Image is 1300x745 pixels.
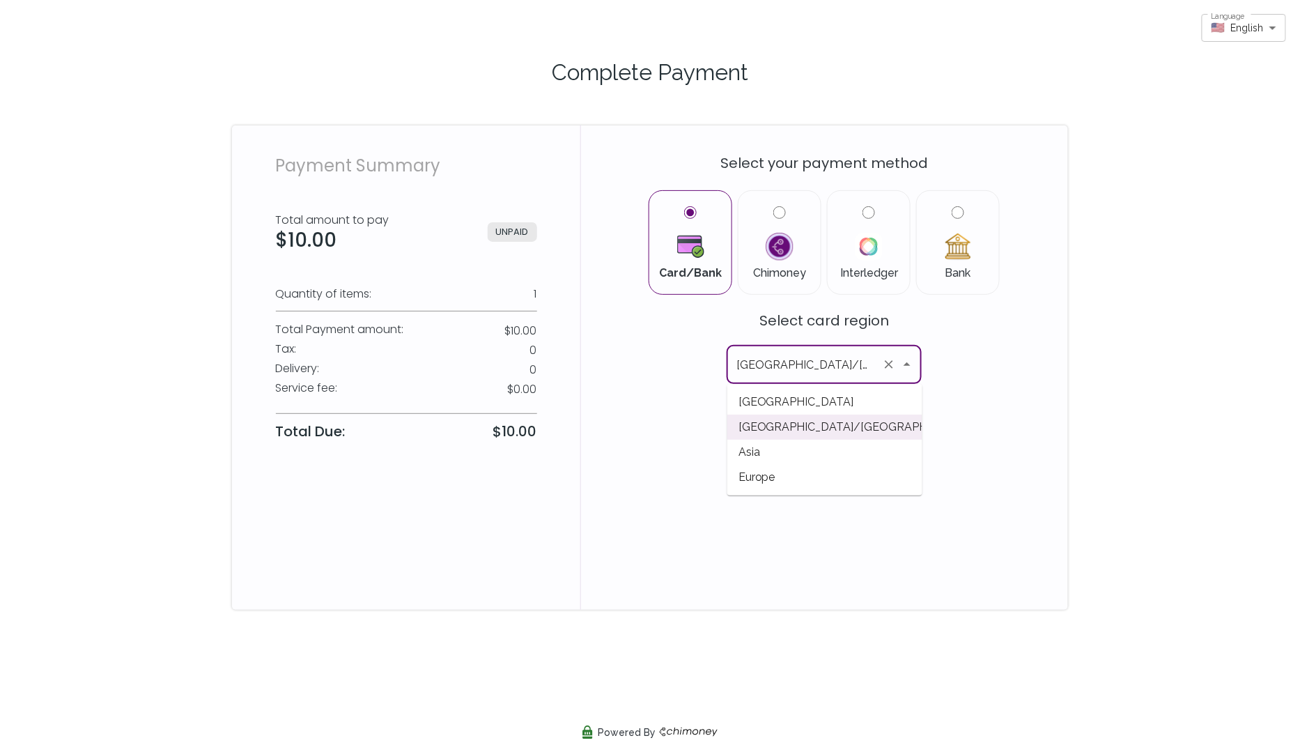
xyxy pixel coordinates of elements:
[276,212,389,229] p: Total amount to pay
[493,422,537,441] p: $10.00
[952,206,964,219] input: BankBank
[249,56,1051,89] p: Complete Payment
[677,233,704,261] img: Card/Bank
[530,342,537,359] p: 0
[615,153,1033,174] p: Select your payment method
[1202,15,1286,40] div: 🇺🇸English
[727,310,922,331] p: Select card region
[276,153,537,178] p: Payment Summary
[660,206,720,279] label: Card/Bank
[488,222,537,242] span: UNPAID
[684,206,697,219] input: Card/BankCard/Bank
[766,233,794,261] img: Chimoney
[727,465,922,490] span: Europe
[508,381,537,398] p: $0.00
[839,206,899,279] label: Interledger
[1212,11,1245,22] label: Language
[276,229,389,252] h3: $10.00
[727,390,922,415] span: [GEOGRAPHIC_DATA]
[727,440,922,465] span: Asia
[276,421,346,442] p: Total Due:
[276,321,404,338] p: Total Payment amount :
[276,380,338,397] p: Service fee :
[276,360,320,377] p: Delivery :
[727,415,922,440] span: [GEOGRAPHIC_DATA]/[GEOGRAPHIC_DATA]
[750,206,810,279] label: Chimoney
[879,355,899,374] button: Clear
[276,341,297,358] p: Tax :
[944,233,972,261] img: Bank
[530,362,537,378] p: 0
[862,206,875,219] input: InterledgerInterledger
[897,355,917,374] button: Close
[534,286,537,302] p: 1
[773,206,786,219] input: ChimoneyChimoney
[505,323,537,339] p: $10.00
[855,233,883,261] img: Interledger
[276,286,372,302] p: Quantity of items:
[1212,21,1225,35] span: 🇺🇸
[928,206,988,279] label: Bank
[1231,21,1264,35] span: English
